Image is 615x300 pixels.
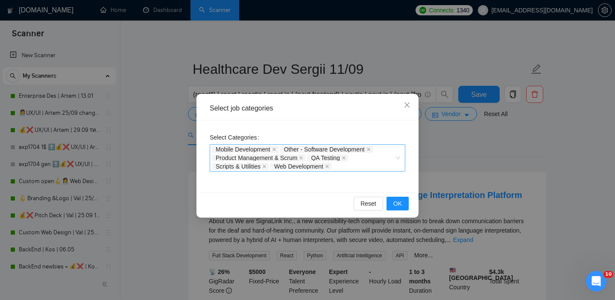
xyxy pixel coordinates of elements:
[325,164,329,169] span: close
[387,197,409,210] button: OK
[212,146,278,153] span: Mobile Development
[216,146,270,152] span: Mobile Development
[210,104,405,113] div: Select job categories
[274,163,323,169] span: Web Development
[272,147,276,151] span: close
[603,271,613,278] span: 10
[280,146,373,153] span: Other - Software Development
[216,155,297,161] span: Product Management & Scrum
[342,156,346,160] span: close
[366,147,371,151] span: close
[311,155,340,161] span: QA Testing
[212,154,305,161] span: Product Management & Scrum
[354,197,383,210] button: Reset
[210,131,263,144] label: Select Categories
[404,102,410,108] span: close
[262,164,266,169] span: close
[395,94,419,117] button: Close
[270,163,331,170] span: Web Development
[299,156,303,160] span: close
[586,271,606,291] iframe: Intercom live chat
[393,199,402,208] span: OK
[307,154,348,161] span: QA Testing
[284,146,365,152] span: Other - Software Development
[216,163,261,169] span: Scripts & Utilities
[212,163,269,170] span: Scripts & Utilities
[360,199,376,208] span: Reset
